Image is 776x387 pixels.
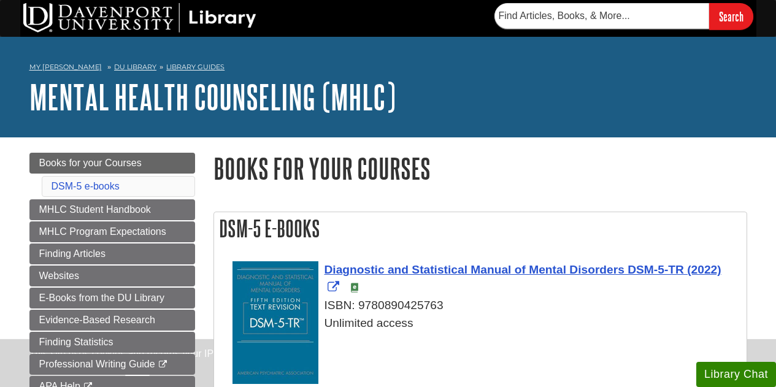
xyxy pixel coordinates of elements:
[29,153,195,174] a: Books for your Courses
[39,293,165,303] span: E-Books from the DU Library
[166,63,225,71] a: Library Guides
[325,263,721,276] span: Diagnostic and Statistical Manual of Mental Disorders DSM-5-TR (2022)
[494,3,709,29] input: Find Articles, Books, & More...
[29,310,195,331] a: Evidence-Based Research
[213,153,747,184] h1: Books for your Courses
[29,332,195,353] a: Finding Statistics
[39,158,142,168] span: Books for your Courses
[158,361,168,369] i: This link opens in a new window
[23,3,256,33] img: DU Library
[29,78,396,116] a: Mental Health Counseling (MHLC)
[214,212,747,245] h2: DSM-5 e-books
[29,199,195,220] a: MHLC Student Handbook
[325,263,721,294] a: Link opens in new window
[350,283,359,293] img: e-Book
[39,204,151,215] span: MHLC Student Handbook
[709,3,753,29] input: Search
[39,359,155,369] span: Professional Writing Guide
[114,63,156,71] a: DU Library
[232,261,318,384] img: Cover Art
[29,243,195,264] a: Finding Articles
[39,248,106,259] span: Finding Articles
[29,288,195,308] a: E-Books from the DU Library
[232,315,740,332] div: Unlimited access
[39,315,155,325] span: Evidence-Based Research
[39,270,80,281] span: Websites
[29,59,747,79] nav: breadcrumb
[39,337,113,347] span: Finding Statistics
[29,221,195,242] a: MHLC Program Expectations
[29,354,195,375] a: Professional Writing Guide
[232,297,740,315] div: ISBN: 9780890425763
[29,266,195,286] a: Websites
[39,226,166,237] span: MHLC Program Expectations
[696,362,776,387] button: Library Chat
[494,3,753,29] form: Searches DU Library's articles, books, and more
[29,62,102,72] a: My [PERSON_NAME]
[52,181,120,191] a: DSM-5 e-books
